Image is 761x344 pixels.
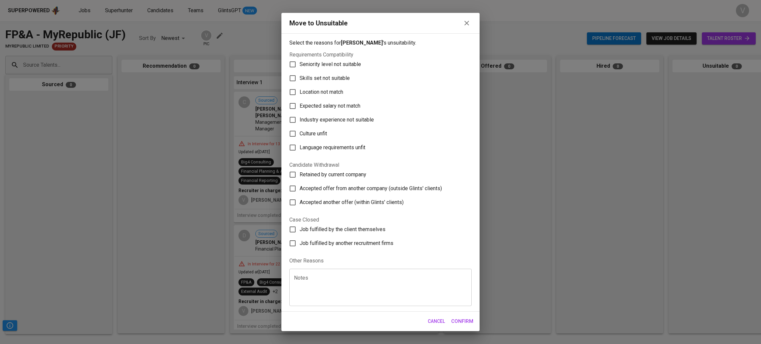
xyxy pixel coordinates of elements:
span: Industry experience not suitable [300,116,374,124]
div: Move to Unsuitable [289,18,347,28]
span: Culture unfit [300,130,327,138]
b: [PERSON_NAME] [341,40,383,46]
legend: Case Closed [289,217,319,223]
legend: Candidate Withdrawal [289,162,339,168]
p: Select the reasons for 's unsuitability. [289,39,472,47]
span: Expected salary not match [300,102,360,110]
span: Accepted another offer (within Glints' clients) [300,198,404,206]
button: Cancel [425,315,448,327]
button: Confirm [448,314,477,328]
span: Accepted offer from another company (outside Glints' clients) [300,185,442,192]
legend: Other Reasons [289,253,472,269]
span: Skills set not suitable [300,74,350,82]
span: Language requirements unfit [300,144,365,152]
span: Cancel [428,317,445,326]
span: Retained by current company [300,171,366,179]
span: Seniority level not suitable [300,60,361,68]
span: Job fulfilled by another recruitment firms [300,239,393,247]
span: Job fulfilled by the client themselves [300,225,385,233]
legend: Requirements Compatibility [289,52,353,57]
span: Location not match [300,88,343,96]
span: Confirm [451,317,473,326]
